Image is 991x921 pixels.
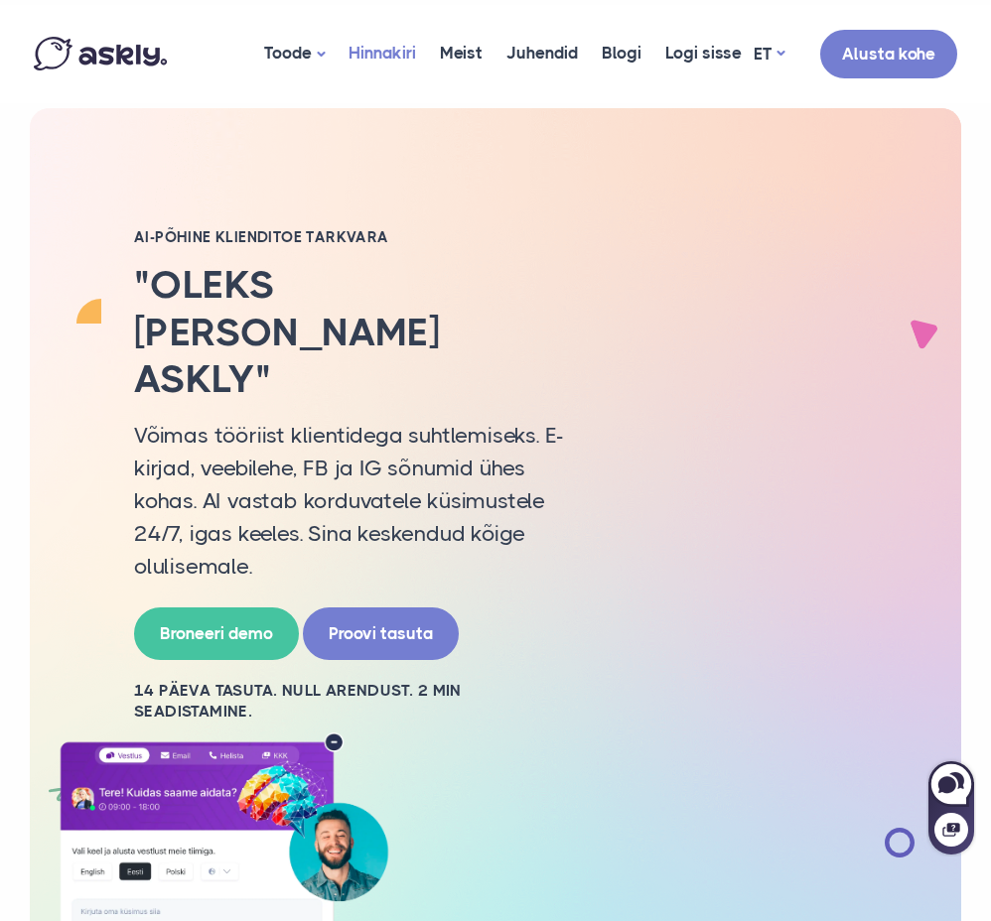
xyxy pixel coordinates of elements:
img: Askly [34,37,167,70]
a: Blogi [590,5,653,101]
a: Logi sisse [653,5,754,101]
a: ET [754,40,784,68]
a: Broneeri demo [134,607,299,660]
a: Meist [428,5,495,101]
h2: 14 PÄEVA TASUTA. NULL ARENDUST. 2 MIN SEADISTAMINE. [134,680,570,723]
iframe: Askly chat [926,757,976,856]
a: Toode [252,5,337,103]
a: Hinnakiri [337,5,428,101]
a: Alusta kohe [820,30,957,78]
h2: "Oleks [PERSON_NAME] Askly" [134,262,570,404]
p: Võimas tööriist klientidega suhtlemiseks. E-kirjad, veebilehe, FB ja IG sõnumid ühes kohas. AI va... [134,419,570,583]
a: Juhendid [495,5,590,101]
a: Proovi tasuta [303,607,459,660]
h2: AI-PÕHINE KLIENDITOE TARKVARA [134,227,570,247]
